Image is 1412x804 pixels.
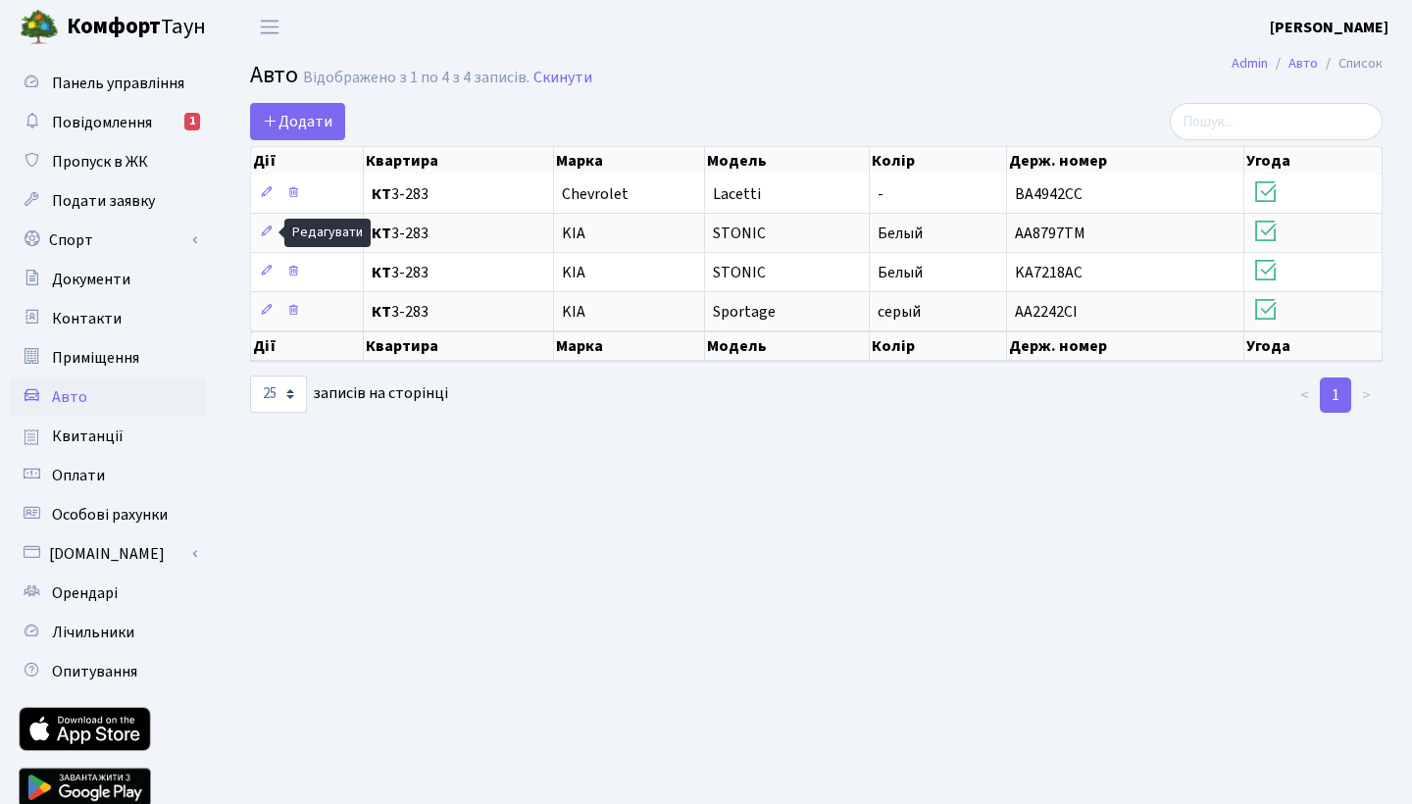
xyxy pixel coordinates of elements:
select: записів на сторінці [250,376,307,413]
th: Дії [251,147,364,175]
span: 3-283 [372,265,546,280]
nav: breadcrumb [1202,43,1412,84]
a: Лічильники [10,613,206,652]
a: [PERSON_NAME] [1270,16,1388,39]
span: Белый [878,262,923,283]
b: [PERSON_NAME] [1270,17,1388,38]
label: записів на сторінці [250,376,448,413]
th: Колір [870,331,1007,361]
span: Таун [67,11,206,44]
a: Авто [1288,53,1318,74]
b: КТ [372,262,391,283]
div: Відображено з 1 по 4 з 4 записів. [303,69,529,87]
input: Пошук... [1170,103,1383,140]
button: Переключити навігацію [245,11,294,43]
div: 1 [184,113,200,130]
th: Марка [554,147,705,175]
span: Оплати [52,465,105,486]
span: KIA [562,301,585,323]
span: Опитування [52,661,137,682]
span: Авто [52,386,87,408]
a: Контакти [10,299,206,338]
a: [DOMAIN_NAME] [10,534,206,574]
span: STONIC [713,262,766,283]
th: Дії [251,331,364,361]
th: Модель [705,147,870,175]
a: Повідомлення1 [10,103,206,142]
span: серый [878,301,921,323]
span: Повідомлення [52,112,152,133]
span: Контакти [52,308,122,329]
th: Модель [705,331,870,361]
a: Оплати [10,456,206,495]
th: Держ. номер [1007,147,1244,175]
span: Lacetti [713,183,761,205]
span: Панель управління [52,73,184,94]
th: Марка [554,331,705,361]
span: Пропуск в ЖК [52,151,148,173]
th: Угода [1244,331,1383,361]
a: Панель управління [10,64,206,103]
img: logo.png [20,8,59,47]
span: Авто [250,58,298,92]
b: Комфорт [67,11,161,42]
span: Лічильники [52,622,134,643]
li: Список [1318,53,1383,75]
span: KIA [562,223,585,244]
th: Квартира [364,147,555,175]
span: KA7218AC [1015,262,1083,283]
div: Редагувати [284,219,371,247]
th: Держ. номер [1007,331,1244,361]
a: Подати заявку [10,181,206,221]
span: 3-283 [372,226,546,241]
span: STONIC [713,223,766,244]
span: Chevrolet [562,183,629,205]
span: Орендарі [52,582,118,604]
a: Особові рахунки [10,495,206,534]
span: 3-283 [372,186,546,202]
a: Опитування [10,652,206,691]
a: 1 [1320,377,1351,413]
b: КТ [372,183,391,205]
b: КТ [372,301,391,323]
span: AA8797TM [1015,223,1085,244]
span: Додати [263,111,332,132]
a: Спорт [10,221,206,260]
span: Особові рахунки [52,504,168,526]
span: KIA [562,262,585,283]
a: Квитанції [10,417,206,456]
th: Угода [1244,147,1383,175]
span: Подати заявку [52,190,155,212]
span: Белый [878,223,923,244]
span: BA4942CC [1015,183,1083,205]
a: Документи [10,260,206,299]
a: Авто [10,377,206,417]
a: Додати [250,103,345,140]
span: - [878,183,883,205]
a: Admin [1232,53,1268,74]
span: Приміщення [52,347,139,369]
span: Квитанції [52,426,124,447]
span: Sportage [713,301,776,323]
th: Колір [870,147,1007,175]
span: Документи [52,269,130,290]
b: КТ [372,223,391,244]
a: Скинути [533,69,592,87]
span: AA2242CI [1015,301,1078,323]
a: Приміщення [10,338,206,377]
span: 3-283 [372,304,546,320]
a: Орендарі [10,574,206,613]
th: Квартира [364,331,555,361]
a: Пропуск в ЖК [10,142,206,181]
